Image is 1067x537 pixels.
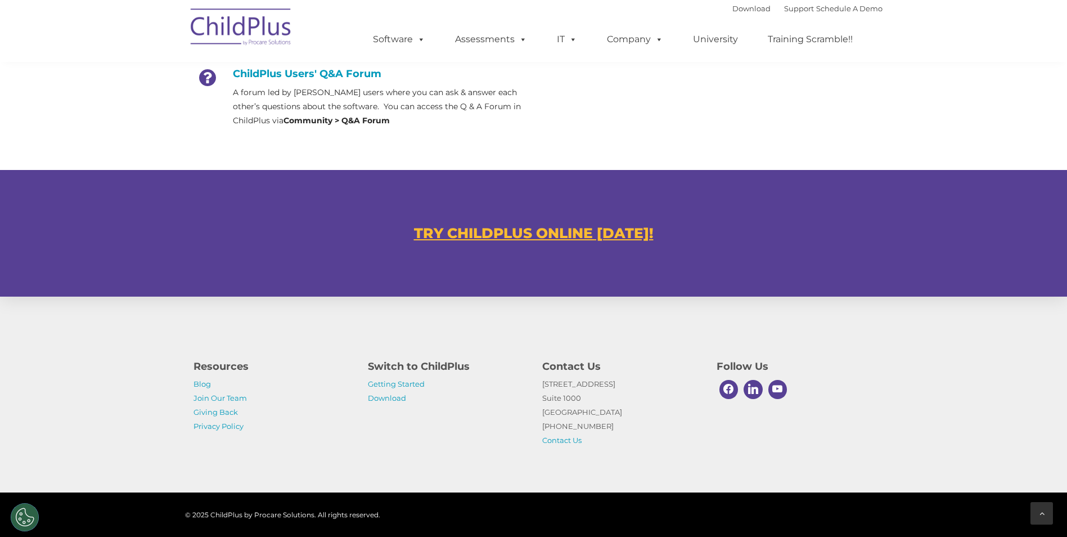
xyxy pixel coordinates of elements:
[816,4,883,13] a: Schedule A Demo
[362,28,436,51] a: Software
[717,377,741,402] a: Facebook
[444,28,538,51] a: Assessments
[596,28,674,51] a: Company
[193,422,244,431] a: Privacy Policy
[766,377,790,402] a: Youtube
[542,359,700,374] h4: Contact Us
[542,436,582,445] a: Contact Us
[784,4,814,13] a: Support
[233,86,525,128] p: A forum led by [PERSON_NAME] users where you can ask & answer each other’s questions about the so...
[11,503,39,531] button: Cookies Settings
[741,377,766,402] a: Linkedin
[283,115,390,126] strong: Community > Q&A Forum
[732,4,771,13] a: Download
[757,28,864,51] a: Training Scramble!!
[193,379,211,388] a: Blog
[368,393,406,402] a: Download
[193,393,247,402] a: Join Our Team
[542,377,700,447] p: [STREET_ADDRESS] Suite 1000 [GEOGRAPHIC_DATA] [PHONE_NUMBER]
[717,359,874,374] h4: Follow Us
[185,511,380,519] span: © 2025 ChildPlus by Procare Solutions. All rights reserved.
[368,379,425,388] a: Getting Started
[414,225,654,241] a: TRY CHILDPLUS ONLINE [DATE]!
[546,28,588,51] a: IT
[682,28,749,51] a: University
[193,408,238,417] a: Giving Back
[193,359,351,374] h4: Resources
[732,4,883,13] font: |
[185,1,298,57] img: ChildPlus by Procare Solutions
[193,68,525,80] h4: ChildPlus Users' Q&A Forum
[368,359,525,374] h4: Switch to ChildPlus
